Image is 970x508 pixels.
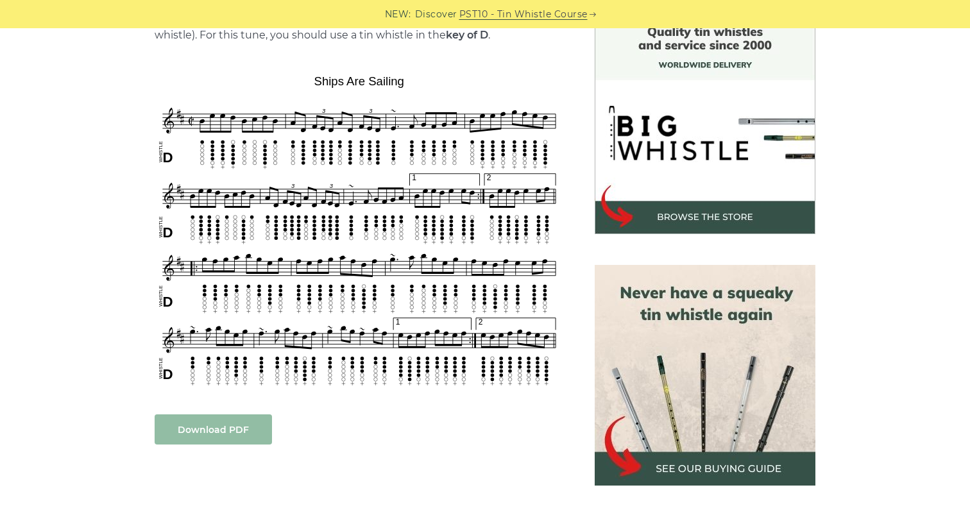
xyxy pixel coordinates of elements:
[595,265,815,486] img: tin whistle buying guide
[459,7,588,22] a: PST10 - Tin Whistle Course
[415,7,457,22] span: Discover
[446,29,488,41] strong: key of D
[155,70,564,389] img: Ships Are Sailing Tin Whistle Tabs & Sheet Music
[385,7,411,22] span: NEW:
[595,13,815,234] img: BigWhistle Tin Whistle Store
[155,414,272,444] a: Download PDF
